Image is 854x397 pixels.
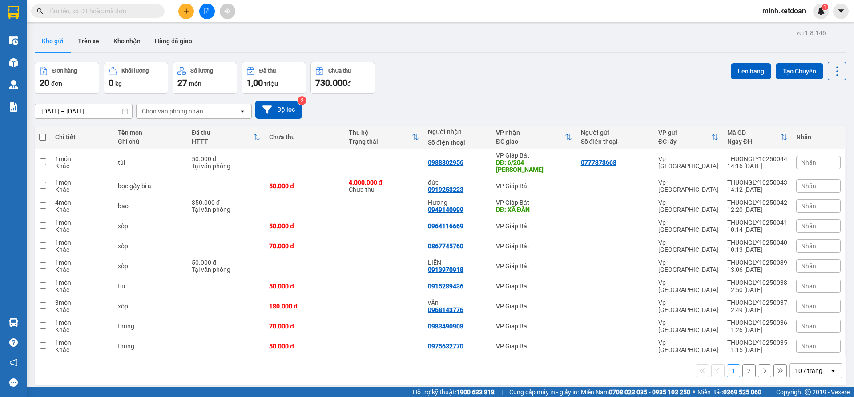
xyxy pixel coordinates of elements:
span: file-add [204,8,210,14]
img: logo-vxr [8,6,19,19]
img: warehouse-icon [9,36,18,45]
div: 0913970918 [428,266,463,273]
button: Đã thu1,00 triệu [242,62,306,94]
div: Vp [GEOGRAPHIC_DATA] [658,239,718,253]
span: Nhãn [801,243,816,250]
span: caret-down [837,7,845,15]
div: Chi tiết [55,134,109,141]
span: Nhãn [801,303,816,310]
div: 0975632770 [428,343,463,350]
div: Khác [55,246,109,253]
button: plus [178,4,194,19]
div: 0983490908 [428,323,463,330]
div: vÂn [428,299,487,306]
div: bọc gậy bi a [118,182,183,190]
div: THUONGLY10250037 [727,299,787,306]
div: Tại văn phòng [192,162,260,170]
span: search [37,8,43,14]
span: Miền Nam [581,387,690,397]
span: 730.000 [315,77,347,88]
div: THUONGLY10250039 [727,259,787,266]
span: aim [224,8,230,14]
div: Đơn hàng [52,68,77,74]
div: bao [118,203,183,210]
span: kg [115,80,122,87]
div: THUONGLY10250040 [727,239,787,246]
div: THUONGLY10250035 [727,339,787,346]
div: ĐC giao [496,138,565,145]
div: xốp [118,223,183,230]
div: 1 món [55,319,109,326]
div: Người nhận [428,128,487,135]
span: 27 [177,77,187,88]
div: 1 món [55,279,109,286]
span: Nhãn [801,159,816,166]
span: message [9,378,18,387]
div: 14:12 [DATE] [727,186,787,193]
div: Ngày ĐH [727,138,780,145]
div: ĐC lấy [658,138,711,145]
button: aim [220,4,235,19]
span: copyright [805,389,811,395]
div: THUONGLY10250042 [727,199,787,206]
div: túi [118,159,183,166]
div: Số lượng [190,68,213,74]
span: notification [9,358,18,367]
div: Khác [55,286,109,293]
div: 14:16 [DATE] [727,162,787,170]
img: warehouse-icon [9,80,18,89]
span: ⚪️ [693,390,695,394]
div: 11:15 [DATE] [727,346,787,353]
span: 20 [40,77,49,88]
span: đơn [51,80,62,87]
div: Vp [GEOGRAPHIC_DATA] [658,199,718,213]
div: Chọn văn phòng nhận [142,107,203,116]
div: Tại văn phòng [192,206,260,213]
img: solution-icon [9,102,18,112]
button: Kho gửi [35,30,71,52]
div: Ghi chú [118,138,183,145]
span: món [189,80,201,87]
div: 0777373668 [581,159,616,166]
img: warehouse-icon [9,58,18,67]
div: THUONGLY10250041 [727,219,787,226]
button: Khối lượng0kg [104,62,168,94]
div: DĐ: XÃ ĐÀN [496,206,572,213]
div: Đã thu [259,68,276,74]
button: Bộ lọc [255,101,302,119]
sup: 2 [298,96,306,105]
th: Toggle SortBy [723,126,792,149]
button: 2 [742,364,756,377]
th: Toggle SortBy [187,126,265,149]
div: 10:14 [DATE] [727,226,787,233]
svg: open [830,367,837,374]
div: Tên món [118,129,183,136]
span: Nhãn [801,323,816,330]
div: Vp [GEOGRAPHIC_DATA] [658,339,718,353]
span: 1 [823,4,826,10]
div: 1 món [55,155,109,162]
div: VP Giáp Bát [496,263,572,270]
div: 350.000 đ [192,199,260,206]
div: 70.000 đ [269,323,339,330]
div: 70.000 đ [269,243,339,250]
div: VP nhận [496,129,565,136]
div: 0968143776 [428,306,463,313]
span: Nhãn [801,263,816,270]
div: 4.000.000 đ [349,179,419,186]
div: Khác [55,326,109,333]
div: Vp [GEOGRAPHIC_DATA] [658,279,718,293]
div: THUONGLY10250043 [727,179,787,186]
div: Nhãn [796,134,841,141]
span: | [768,387,769,397]
div: Khác [55,186,109,193]
button: Số lượng27món [173,62,237,94]
div: xốp [118,263,183,270]
div: 50.000 đ [192,155,260,162]
span: Miền Bắc [697,387,761,397]
div: Người gửi [581,129,649,136]
strong: 1900 633 818 [456,389,495,396]
div: 12:50 [DATE] [727,286,787,293]
div: 0988802956 [428,159,463,166]
div: Thu hộ [349,129,412,136]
